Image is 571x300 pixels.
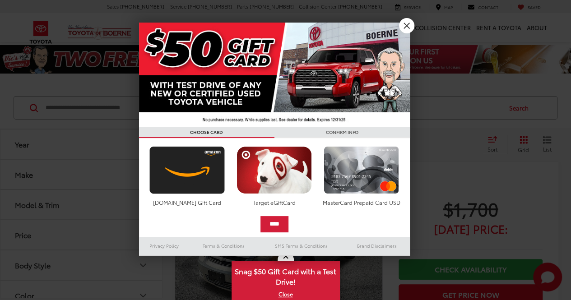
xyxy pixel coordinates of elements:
span: Snag $50 Gift Card with a Test Drive! [232,262,339,289]
img: amazoncard.png [147,146,227,194]
div: MasterCard Prepaid Card USD [321,198,401,206]
img: targetcard.png [234,146,314,194]
h3: CHOOSE CARD [139,127,274,138]
img: 42635_top_851395.jpg [139,23,410,127]
div: [DOMAIN_NAME] Gift Card [147,198,227,206]
a: Terms & Conditions [189,240,258,251]
a: Brand Disclaimers [344,240,410,251]
h3: CONFIRM INFO [274,127,410,138]
div: Target eGiftCard [234,198,314,206]
img: mastercard.png [321,146,401,194]
a: Privacy Policy [139,240,190,251]
a: SMS Terms & Conditions [259,240,344,251]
